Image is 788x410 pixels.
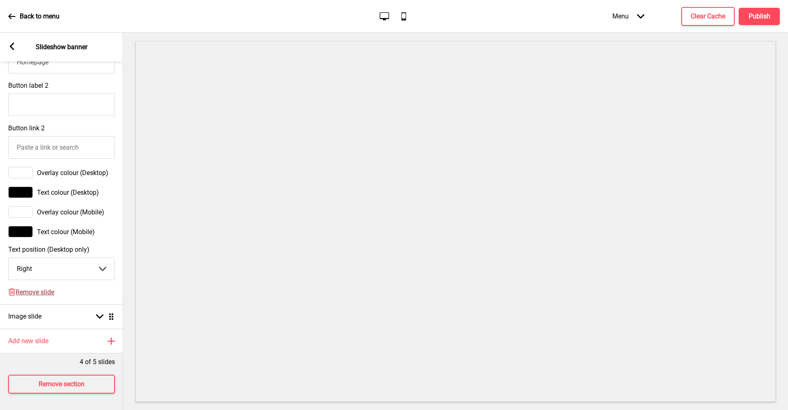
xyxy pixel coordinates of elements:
h4: Clear Cache [691,12,725,21]
div: Overlay colour (Desktop) [8,167,115,178]
div: Text colour (Mobile) [8,226,115,237]
h4: Image slide [8,312,41,321]
span: Remove slide [16,288,54,296]
p: 4 of 5 slides [80,358,115,367]
p: Slideshow banner [36,43,87,52]
span: Text colour (Desktop) [37,189,99,196]
button: Clear Cache [681,7,735,26]
div: Overlay colour (Mobile) [8,206,115,218]
span: Text colour (Mobile) [37,228,95,236]
p: Back to menu [20,12,60,21]
a: Back to menu [8,5,60,27]
h4: Publish [749,12,770,21]
h4: Add new slide [8,337,48,346]
input: Paste a link or search [8,51,115,73]
div: Menu [604,4,653,28]
label: Button label 2 [8,82,48,89]
h4: Remove section [39,380,85,389]
div: Text colour (Desktop) [8,187,115,198]
span: Overlay colour (Mobile) [37,208,104,216]
button: Publish [739,8,780,25]
button: Remove section [8,375,115,394]
label: Button link 2 [8,124,45,132]
input: Paste a link or search [8,136,115,159]
span: Overlay colour (Desktop) [37,169,108,177]
label: Text position (Desktop only) [8,246,115,253]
